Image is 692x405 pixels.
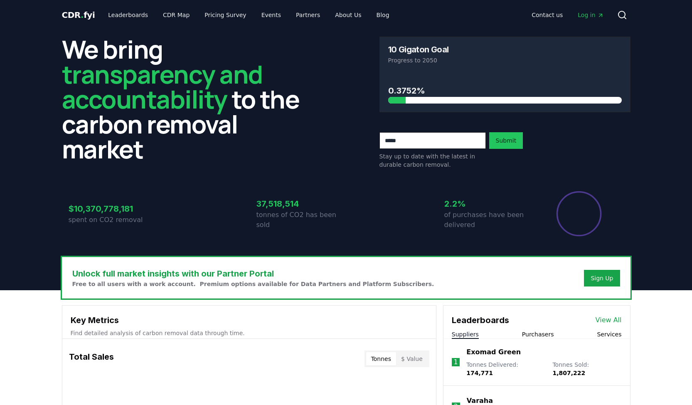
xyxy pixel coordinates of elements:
a: Blog [370,7,396,22]
p: spent on CO2 removal [69,215,158,225]
p: Find detailed analysis of carbon removal data through time. [71,329,428,337]
a: Events [255,7,288,22]
p: Tonnes Sold : [552,361,621,377]
a: Pricing Survey [198,7,253,22]
h3: 37,518,514 [256,198,346,210]
p: Progress to 2050 [388,56,622,64]
h3: Total Sales [69,351,114,367]
span: transparency and accountability [62,57,263,116]
div: Percentage of sales delivered [556,190,602,237]
h3: $10,370,778,181 [69,202,158,215]
span: Log in [578,11,603,19]
nav: Main [101,7,396,22]
a: Sign Up [591,274,613,282]
p: tonnes of CO2 has been sold [256,210,346,230]
p: Stay up to date with the latest in durable carbon removal. [379,152,486,169]
span: 174,771 [466,370,493,376]
button: Services [597,330,621,338]
span: CDR fyi [62,10,95,20]
p: Free to all users with a work account. Premium options available for Data Partners and Platform S... [72,280,434,288]
h3: 2.2% [444,198,534,210]
p: Tonnes Delivered : [466,361,544,377]
h3: Key Metrics [71,314,428,326]
button: $ Value [396,352,428,365]
button: Suppliers [452,330,479,338]
h3: 0.3752% [388,84,622,97]
nav: Main [525,7,610,22]
a: Partners [289,7,327,22]
a: Contact us [525,7,569,22]
button: Submit [489,132,523,149]
a: Log in [571,7,610,22]
p: of purchases have been delivered [444,210,534,230]
a: About Us [328,7,368,22]
a: Leaderboards [101,7,155,22]
span: 1,807,222 [552,370,585,376]
a: View All [596,315,622,325]
h2: We bring to the carbon removal market [62,37,313,161]
a: Exomad Green [466,347,521,357]
h3: Leaderboards [452,314,509,326]
button: Purchasers [522,330,554,338]
span: . [81,10,84,20]
h3: 10 Gigaton Goal [388,45,449,54]
p: 1 [453,357,458,367]
a: CDR.fyi [62,9,95,21]
button: Sign Up [584,270,620,286]
a: CDR Map [156,7,196,22]
button: Tonnes [366,352,396,365]
h3: Unlock full market insights with our Partner Portal [72,267,434,280]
